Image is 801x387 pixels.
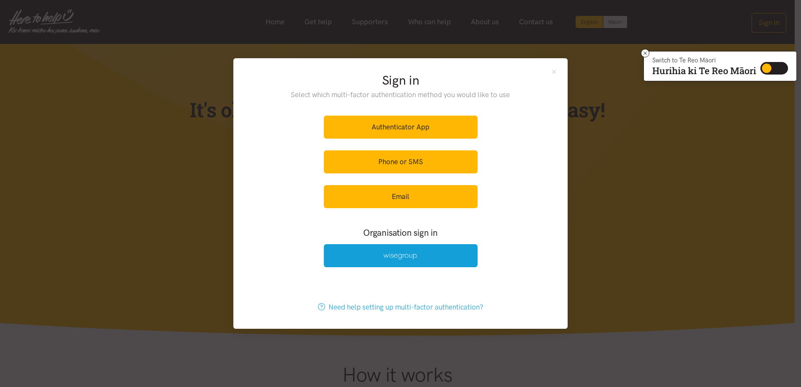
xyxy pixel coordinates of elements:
img: Wise Group [383,253,418,260]
h2: Sign in [274,72,527,89]
a: Phone or SMS [324,150,478,173]
button: Close [550,68,558,75]
p: Select which multi-factor authentication method you would like to use [274,89,527,101]
a: Authenticator App [324,116,478,139]
a: Need help setting up multi-factor authentication? [309,296,492,319]
p: Switch to Te Reo Māori [652,58,756,63]
h3: Organisation sign in [301,227,500,239]
p: Hurihia ki Te Reo Māori [652,67,756,75]
a: Email [324,185,478,208]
